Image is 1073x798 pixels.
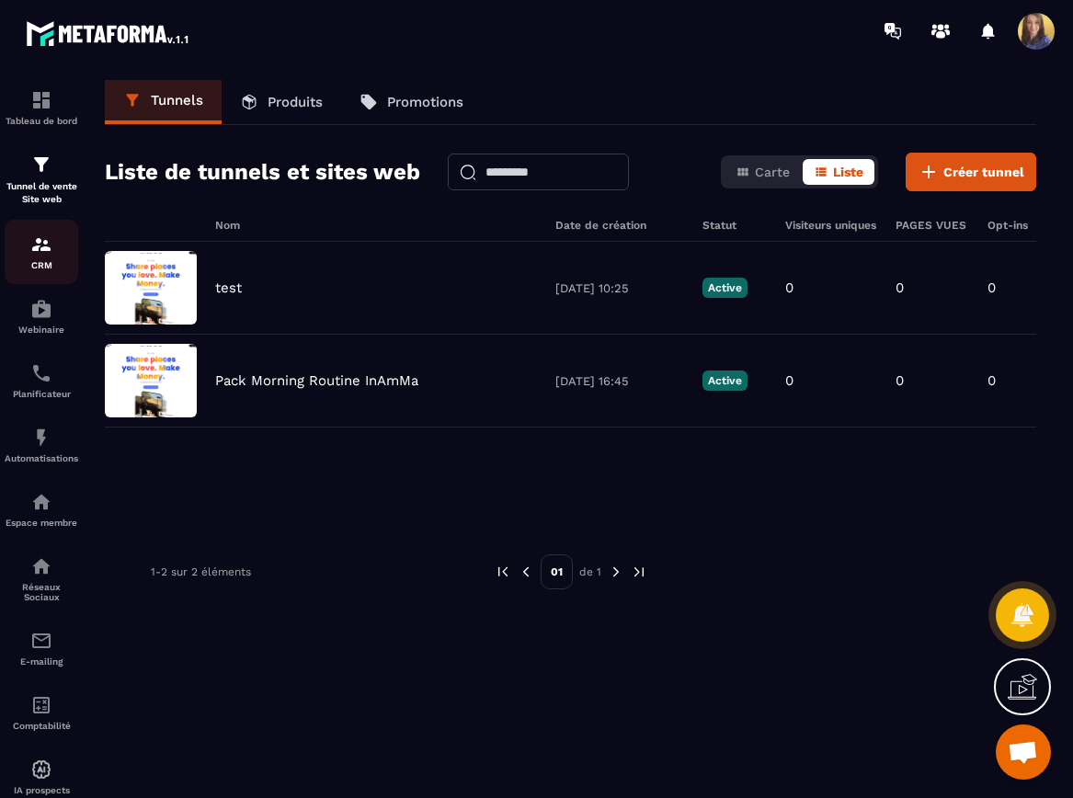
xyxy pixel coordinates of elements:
[896,219,969,232] h6: PAGES VUES
[608,564,624,580] img: next
[5,389,78,399] p: Planificateur
[702,219,767,232] h6: Statut
[5,680,78,745] a: accountantaccountantComptabilité
[896,372,904,389] p: 0
[215,372,418,389] p: Pack Morning Routine InAmMa
[5,260,78,270] p: CRM
[105,80,222,124] a: Tunnels
[30,362,52,384] img: scheduler
[26,17,191,50] img: logo
[5,518,78,528] p: Espace membre
[5,616,78,680] a: emailemailE-mailing
[5,116,78,126] p: Tableau de bord
[987,372,996,389] p: 0
[151,565,251,578] p: 1-2 sur 2 éléments
[30,154,52,176] img: formation
[30,630,52,652] img: email
[105,251,197,325] img: image
[30,427,52,449] img: automations
[5,348,78,413] a: schedulerschedulerPlanificateur
[5,453,78,463] p: Automatisations
[803,159,874,185] button: Liste
[30,758,52,781] img: automations
[5,785,78,795] p: IA prospects
[702,278,748,298] p: Active
[5,656,78,667] p: E-mailing
[5,325,78,335] p: Webinaire
[755,165,790,179] span: Carte
[579,564,601,579] p: de 1
[987,279,996,296] p: 0
[555,281,684,295] p: [DATE] 10:25
[785,279,793,296] p: 0
[5,284,78,348] a: automationsautomationsWebinaire
[725,159,801,185] button: Carte
[30,298,52,320] img: automations
[495,564,511,580] img: prev
[30,491,52,513] img: automations
[785,219,877,232] h6: Visiteurs uniques
[5,180,78,206] p: Tunnel de vente Site web
[555,374,684,388] p: [DATE] 16:45
[5,220,78,284] a: formationformationCRM
[105,344,197,417] img: image
[5,75,78,140] a: formationformationTableau de bord
[151,92,203,108] p: Tunnels
[785,372,793,389] p: 0
[5,477,78,541] a: automationsautomationsEspace membre
[555,219,684,232] h6: Date de création
[5,541,78,616] a: social-networksocial-networkRéseaux Sociaux
[341,80,482,124] a: Promotions
[896,279,904,296] p: 0
[541,554,573,589] p: 01
[215,219,537,232] h6: Nom
[996,724,1051,780] div: Ouvrir le chat
[5,140,78,220] a: formationformationTunnel de vente Site web
[5,721,78,731] p: Comptabilité
[268,94,323,110] p: Produits
[215,279,242,296] p: test
[833,165,863,179] span: Liste
[222,80,341,124] a: Produits
[906,153,1036,191] button: Créer tunnel
[30,234,52,256] img: formation
[702,370,748,391] p: Active
[943,163,1024,181] span: Créer tunnel
[518,564,534,580] img: prev
[987,219,1043,232] h6: Opt-ins
[30,555,52,577] img: social-network
[5,413,78,477] a: automationsautomationsAutomatisations
[5,582,78,602] p: Réseaux Sociaux
[30,694,52,716] img: accountant
[631,564,647,580] img: next
[30,89,52,111] img: formation
[387,94,463,110] p: Promotions
[105,154,420,190] h2: Liste de tunnels et sites web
